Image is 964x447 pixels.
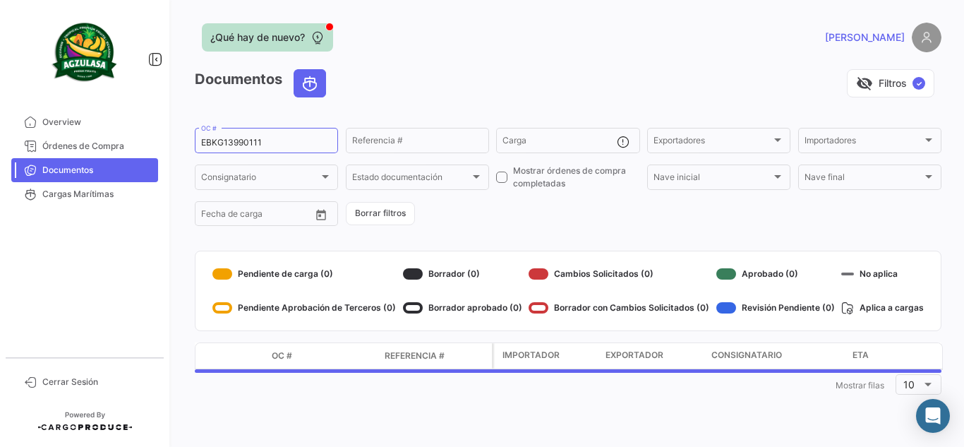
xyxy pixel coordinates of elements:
[494,343,600,369] datatable-header-cell: Importador
[403,263,522,285] div: Borrador (0)
[42,116,152,129] span: Overview
[212,263,396,285] div: Pendiente de carga (0)
[346,202,415,225] button: Borrar filtros
[385,350,445,362] span: Referencia #
[210,30,305,44] span: ¿Qué hay de nuevo?
[841,297,924,319] div: Aplica a cargas
[236,211,289,221] input: Hasta
[529,263,709,285] div: Cambios Solicitados (0)
[847,343,953,369] datatable-header-cell: ETA
[42,140,152,153] span: Órdenes de Compra
[711,349,782,362] span: Consignatario
[653,174,771,184] span: Nave inicial
[805,174,922,184] span: Nave final
[202,23,333,52] button: ¿Qué hay de nuevo?
[212,297,396,319] div: Pendiente Aprobación de Terceros (0)
[847,69,934,97] button: visibility_offFiltros✓
[716,297,835,319] div: Revisión Pendiente (0)
[600,343,706,369] datatable-header-cell: Exportador
[201,211,227,221] input: Desde
[272,350,292,362] span: OC #
[716,263,835,285] div: Aprobado (0)
[912,77,925,90] span: ✓
[841,263,924,285] div: No aplica
[513,165,639,190] span: Mostrar órdenes de compra completadas
[916,399,950,433] div: Abrir Intercom Messenger
[805,138,922,148] span: Importadores
[825,30,905,44] span: [PERSON_NAME]
[852,349,869,362] span: ETA
[653,138,771,148] span: Exportadores
[195,69,330,97] h3: Documentos
[11,134,158,158] a: Órdenes de Compra
[706,343,847,369] datatable-header-cell: Consignatario
[224,350,266,362] datatable-header-cell: Modo de Transporte
[49,17,120,88] img: agzulasa-logo.png
[42,188,152,201] span: Cargas Marítimas
[352,174,470,184] span: Estado documentación
[502,349,560,362] span: Importador
[836,380,884,391] span: Mostrar filas
[605,349,663,362] span: Exportador
[912,23,941,52] img: placeholder-user.png
[42,164,152,177] span: Documentos
[201,174,319,184] span: Consignatario
[294,70,325,97] button: Ocean
[11,110,158,134] a: Overview
[42,376,152,388] span: Cerrar Sesión
[856,75,873,92] span: visibility_off
[529,297,709,319] div: Borrador con Cambios Solicitados (0)
[403,297,522,319] div: Borrador aprobado (0)
[379,344,492,368] datatable-header-cell: Referencia #
[11,158,158,182] a: Documentos
[266,344,379,368] datatable-header-cell: OC #
[311,204,332,225] button: Open calendar
[903,379,915,391] span: 10
[11,182,158,206] a: Cargas Marítimas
